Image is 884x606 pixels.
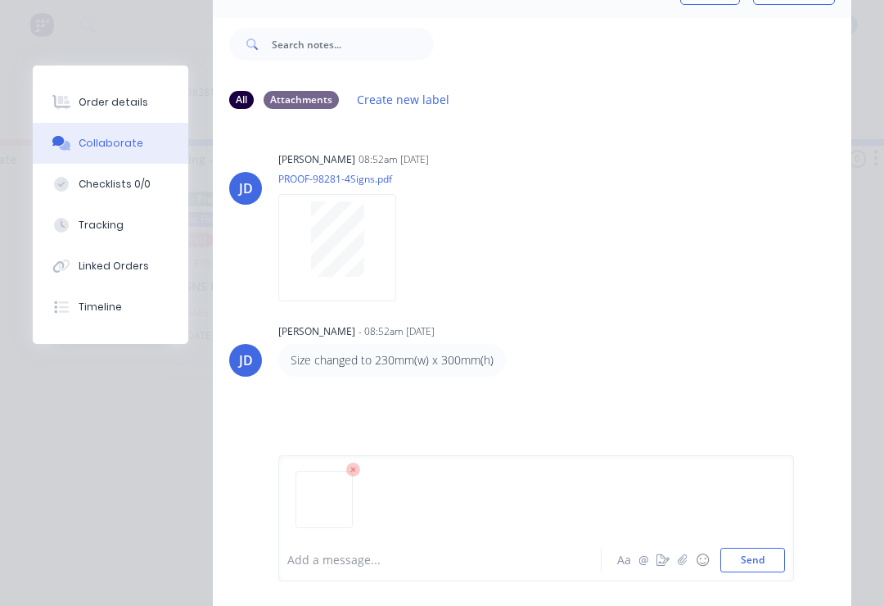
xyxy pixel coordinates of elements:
div: Timeline [79,300,122,314]
p: PROOF-98281-4Signs.pdf [278,172,413,186]
div: All [229,91,254,109]
button: Linked Orders [33,246,188,287]
button: Order details [33,82,188,123]
button: ☺ [692,550,712,570]
div: Attachments [264,91,339,109]
button: @ [634,550,653,570]
div: JD [239,179,253,198]
div: Tracking [79,218,124,233]
button: Send [720,548,785,572]
button: Tracking [33,205,188,246]
input: Search notes... [272,28,434,61]
button: Aa [614,550,634,570]
div: Order details [79,95,148,110]
p: Size changed to 230mm(w) x 300mm(h) [291,352,494,369]
button: Timeline [33,287,188,328]
div: [PERSON_NAME] [278,152,355,167]
div: JD [239,350,253,370]
div: [PERSON_NAME] [278,324,355,339]
div: 08:52am [DATE] [359,152,429,167]
button: Collaborate [33,123,188,164]
div: Collaborate [79,136,143,151]
button: Create new label [349,88,458,111]
button: Checklists 0/0 [33,164,188,205]
div: Checklists 0/0 [79,177,151,192]
div: Linked Orders [79,259,149,274]
div: - 08:52am [DATE] [359,324,435,339]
